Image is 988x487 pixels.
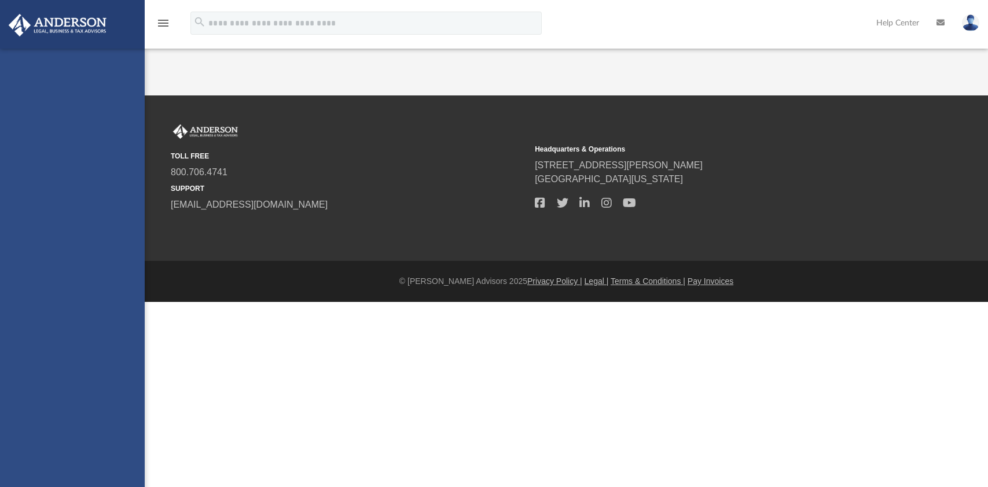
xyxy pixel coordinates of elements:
a: Legal | [585,276,609,286]
img: User Pic [962,14,979,31]
small: TOLL FREE [171,151,527,161]
a: [EMAIL_ADDRESS][DOMAIN_NAME] [171,200,328,209]
a: 800.706.4741 [171,167,227,177]
a: [GEOGRAPHIC_DATA][US_STATE] [535,174,683,184]
small: SUPPORT [171,183,527,194]
small: Headquarters & Operations [535,144,891,154]
i: search [193,16,206,28]
img: Anderson Advisors Platinum Portal [5,14,110,36]
a: Privacy Policy | [527,276,582,286]
a: [STREET_ADDRESS][PERSON_NAME] [535,160,703,170]
a: Pay Invoices [688,276,733,286]
div: © [PERSON_NAME] Advisors 2025 [145,275,988,287]
a: Terms & Conditions | [611,276,685,286]
a: menu [156,22,170,30]
img: Anderson Advisors Platinum Portal [171,124,240,139]
i: menu [156,16,170,30]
